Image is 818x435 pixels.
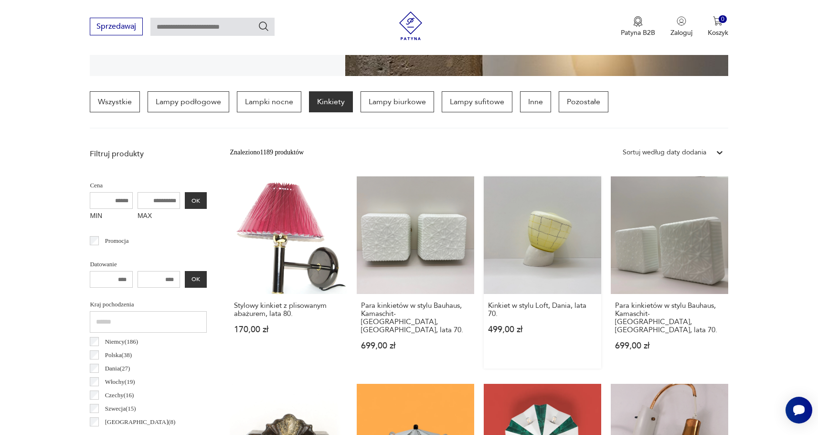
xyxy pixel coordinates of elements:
h3: Para kinkietów w stylu Bauhaus, Kamaschit-[GEOGRAPHIC_DATA], [GEOGRAPHIC_DATA], lata 70. [361,302,470,334]
button: Patyna B2B [621,16,655,37]
a: Stylowy kinkiet z plisowanym abażurem, lata 80.Stylowy kinkiet z plisowanym abażurem, lata 80.170... [230,176,347,369]
a: Ikona medaluPatyna B2B [621,16,655,37]
p: Datowanie [90,259,207,270]
img: Ikona medalu [633,16,643,27]
button: Zaloguj [670,16,692,37]
p: 699,00 zł [361,342,470,350]
div: Znaleziono 1189 produktów [230,147,304,158]
p: Kraj pochodzenia [90,299,207,310]
button: Szukaj [258,21,269,32]
h3: Para kinkietów w stylu Bauhaus, Kamaschit-[GEOGRAPHIC_DATA], [GEOGRAPHIC_DATA], lata 70. [615,302,724,334]
div: 0 [719,15,727,23]
div: Sortuj według daty dodania [623,147,706,158]
img: Patyna - sklep z meblami i dekoracjami vintage [396,11,425,40]
p: Dania ( 27 ) [105,363,130,374]
button: OK [185,271,207,288]
p: Promocja [105,236,129,246]
a: Pozostałe [559,91,608,112]
button: OK [185,192,207,209]
img: Ikonka użytkownika [677,16,686,26]
button: 0Koszyk [708,16,728,37]
a: Para kinkietów w stylu Bauhaus, Kamaschit-Silistra, Niemcy, lata 70.Para kinkietów w stylu Bauhau... [611,176,728,369]
p: Zaloguj [670,28,692,37]
p: Koszyk [708,28,728,37]
button: Sprzedawaj [90,18,143,35]
p: 699,00 zł [615,342,724,350]
label: MIN [90,209,133,224]
p: Włochy ( 19 ) [105,377,135,387]
p: Filtruj produkty [90,149,207,159]
a: Kinkiety [309,91,353,112]
a: Lampy biurkowe [361,91,434,112]
a: Kinkiet w stylu Loft, Dania, lata 70.Kinkiet w stylu Loft, Dania, lata 70.499,00 zł [484,176,601,369]
a: Lampy sufitowe [442,91,512,112]
p: 499,00 zł [488,326,597,334]
p: Cena [90,180,207,191]
a: Sprzedawaj [90,24,143,31]
label: MAX [138,209,181,224]
p: Szwecja ( 15 ) [105,403,136,414]
p: Niemcy ( 186 ) [105,337,138,347]
p: 170,00 zł [234,326,343,334]
p: Czechy ( 16 ) [105,390,134,401]
h3: Stylowy kinkiet z plisowanym abażurem, lata 80. [234,302,343,318]
p: Polska ( 38 ) [105,350,132,360]
p: [GEOGRAPHIC_DATA] ( 8 ) [105,417,176,427]
a: Wszystkie [90,91,140,112]
img: Ikona koszyka [713,16,722,26]
a: Inne [520,91,551,112]
a: Lampy podłogowe [148,91,229,112]
iframe: Smartsupp widget button [786,397,812,424]
a: Para kinkietów w stylu Bauhaus, Kamaschit-Silistra, Niemcy, lata 70.Para kinkietów w stylu Bauhau... [357,176,474,369]
a: Lampki nocne [237,91,301,112]
h3: Kinkiet w stylu Loft, Dania, lata 70. [488,302,597,318]
p: Patyna B2B [621,28,655,37]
